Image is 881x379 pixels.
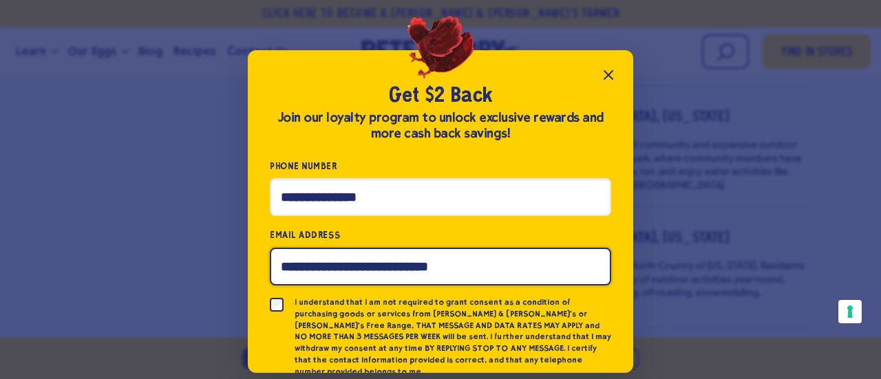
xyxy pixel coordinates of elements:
[270,227,611,243] label: Email Address
[295,296,611,378] p: I understand that I am not required to grant consent as a condition of purchasing goods or servic...
[270,110,611,142] div: Join our loyalty program to unlock exclusive rewards and more cash back savings!
[595,61,622,89] button: Close popup
[270,158,611,174] label: Phone Number
[270,83,611,109] h2: Get $2 Back
[838,300,862,323] button: Your consent preferences for tracking technologies
[270,298,284,312] input: I understand that I am not required to grant consent as a condition of purchasing goods or servic...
